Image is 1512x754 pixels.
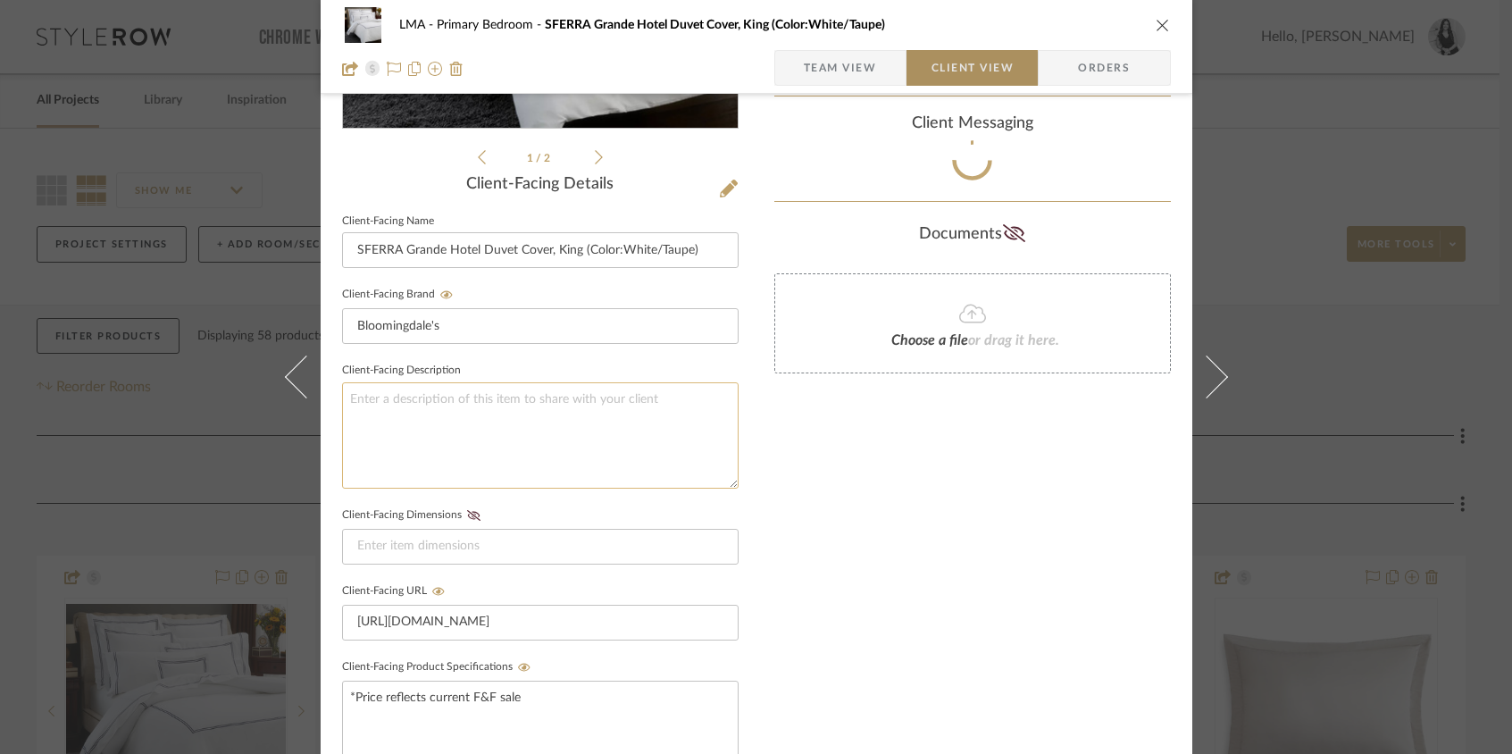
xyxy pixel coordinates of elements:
input: Enter item dimensions [342,529,739,565]
button: close [1155,17,1171,33]
div: Client-Facing Details [342,175,739,195]
span: 1 [527,153,536,163]
div: client Messaging [774,114,1171,134]
span: Choose a file [891,333,968,348]
label: Client-Facing Dimensions [342,509,486,522]
label: Client-Facing URL [342,585,451,598]
input: Enter item URL [342,605,739,641]
img: 13b06966-d039-433b-bd72-fc261b0417c7_48x40.jpg [342,7,385,43]
span: Orders [1058,50,1149,86]
span: or drag it here. [968,333,1059,348]
label: Client-Facing Name [342,217,434,226]
span: Team View [804,50,877,86]
div: Documents [774,220,1171,248]
span: 2 [544,153,553,163]
span: / [536,153,544,163]
button: Client-Facing Brand [435,289,459,301]
span: SFERRA Grande Hotel Duvet Cover, King (Color:White/Taupe) [545,19,885,31]
span: Primary Bedroom [437,19,545,31]
input: Enter Client-Facing Item Name [342,232,739,268]
label: Client-Facing Brand [342,289,459,301]
label: Client-Facing Description [342,366,461,375]
span: Client View [931,50,1014,86]
span: LMA [399,19,437,31]
button: Client-Facing URL [427,585,451,598]
label: Client-Facing Product Specifications [342,661,537,674]
img: Remove from project [449,62,464,76]
button: Client-Facing Product Specifications [513,661,537,674]
input: Enter Client-Facing Brand [342,308,739,344]
button: Client-Facing Dimensions [462,509,486,522]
